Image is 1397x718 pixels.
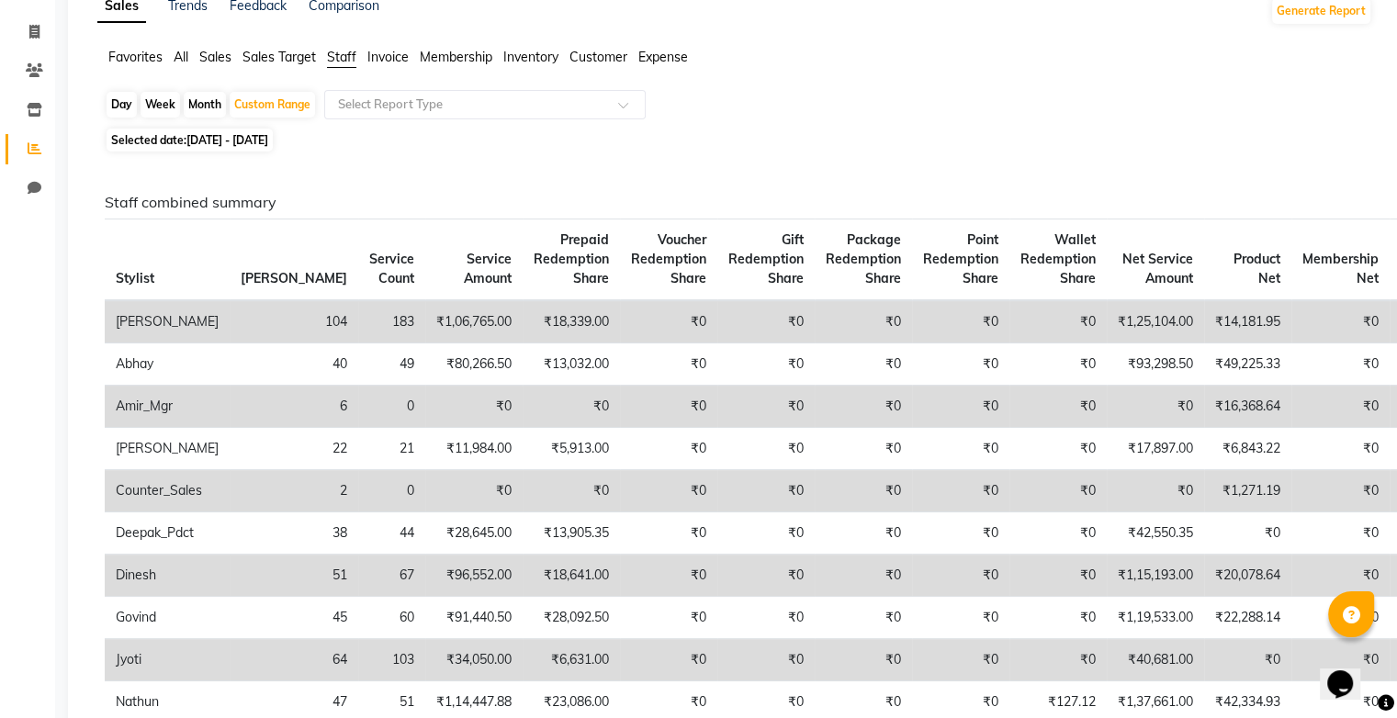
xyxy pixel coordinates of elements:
[620,428,717,470] td: ₹0
[1204,300,1291,343] td: ₹14,181.95
[912,300,1009,343] td: ₹0
[815,639,912,681] td: ₹0
[358,512,425,555] td: 44
[425,300,523,343] td: ₹1,06,765.00
[1122,251,1193,286] span: Net Service Amount
[569,49,627,65] span: Customer
[358,428,425,470] td: 21
[1291,343,1390,386] td: ₹0
[230,428,358,470] td: 22
[815,470,912,512] td: ₹0
[105,555,230,597] td: Dinesh
[1009,386,1107,428] td: ₹0
[1291,470,1390,512] td: ₹0
[1204,639,1291,681] td: ₹0
[717,597,815,639] td: ₹0
[1291,300,1390,343] td: ₹0
[358,597,425,639] td: 60
[1204,470,1291,512] td: ₹1,271.19
[1107,343,1204,386] td: ₹93,298.50
[1291,555,1390,597] td: ₹0
[230,300,358,343] td: 104
[464,251,512,286] span: Service Amount
[912,470,1009,512] td: ₹0
[717,386,815,428] td: ₹0
[327,49,356,65] span: Staff
[912,386,1009,428] td: ₹0
[815,300,912,343] td: ₹0
[523,555,620,597] td: ₹18,641.00
[1107,597,1204,639] td: ₹1,19,533.00
[631,231,706,286] span: Voucher Redemption Share
[923,231,998,286] span: Point Redemption Share
[620,300,717,343] td: ₹0
[1291,597,1390,639] td: ₹0
[912,512,1009,555] td: ₹0
[230,343,358,386] td: 40
[425,597,523,639] td: ₹91,440.50
[105,386,230,428] td: Amir_Mgr
[620,512,717,555] td: ₹0
[1009,555,1107,597] td: ₹0
[425,555,523,597] td: ₹96,552.00
[1107,555,1204,597] td: ₹1,15,193.00
[523,470,620,512] td: ₹0
[1009,597,1107,639] td: ₹0
[425,470,523,512] td: ₹0
[1302,251,1379,286] span: Membership Net
[425,512,523,555] td: ₹28,645.00
[1009,639,1107,681] td: ₹0
[230,512,358,555] td: 38
[503,49,558,65] span: Inventory
[728,231,804,286] span: Gift Redemption Share
[912,428,1009,470] td: ₹0
[620,386,717,428] td: ₹0
[358,300,425,343] td: 183
[912,597,1009,639] td: ₹0
[815,512,912,555] td: ₹0
[815,386,912,428] td: ₹0
[230,639,358,681] td: 64
[230,92,315,118] div: Custom Range
[620,470,717,512] td: ₹0
[1009,300,1107,343] td: ₹0
[116,270,154,286] span: Stylist
[815,555,912,597] td: ₹0
[815,597,912,639] td: ₹0
[717,555,815,597] td: ₹0
[358,343,425,386] td: 49
[199,49,231,65] span: Sales
[523,343,620,386] td: ₹13,032.00
[717,639,815,681] td: ₹0
[105,470,230,512] td: Counter_Sales
[174,49,188,65] span: All
[1204,555,1291,597] td: ₹20,078.64
[141,92,180,118] div: Week
[367,49,409,65] span: Invoice
[717,470,815,512] td: ₹0
[1020,231,1096,286] span: Wallet Redemption Share
[523,386,620,428] td: ₹0
[1204,428,1291,470] td: ₹6,843.22
[1107,639,1204,681] td: ₹40,681.00
[523,597,620,639] td: ₹28,092.50
[1009,343,1107,386] td: ₹0
[1204,386,1291,428] td: ₹16,368.64
[523,512,620,555] td: ₹13,905.35
[1009,512,1107,555] td: ₹0
[620,343,717,386] td: ₹0
[1009,470,1107,512] td: ₹0
[638,49,688,65] span: Expense
[826,231,901,286] span: Package Redemption Share
[717,300,815,343] td: ₹0
[107,92,137,118] div: Day
[1204,597,1291,639] td: ₹22,288.14
[815,428,912,470] td: ₹0
[105,428,230,470] td: [PERSON_NAME]
[620,639,717,681] td: ₹0
[369,251,414,286] span: Service Count
[620,597,717,639] td: ₹0
[523,428,620,470] td: ₹5,913.00
[358,555,425,597] td: 67
[1107,512,1204,555] td: ₹42,550.35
